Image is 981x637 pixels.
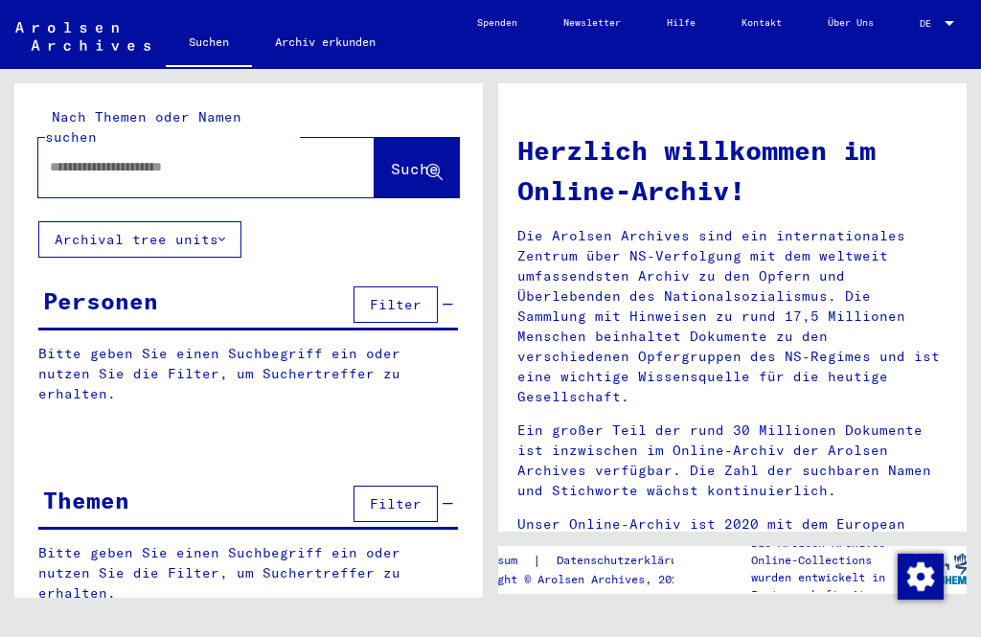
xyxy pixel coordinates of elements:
[517,421,947,501] p: Ein großer Teil der rund 30 Millionen Dokumente ist inzwischen im Online-Archiv der Arolsen Archi...
[166,19,252,69] a: Suchen
[517,226,947,407] p: Die Arolsen Archives sind ein internationales Zentrum über NS-Verfolgung mit dem weltweit umfasse...
[541,551,714,571] a: Datenschutzerklärung
[375,138,459,197] button: Suche
[15,22,150,51] img: Arolsen_neg.svg
[354,286,438,323] button: Filter
[45,108,241,146] mat-label: Nach Themen oder Namen suchen
[517,130,947,211] h1: Herzlich willkommen im Online-Archiv!
[38,543,459,624] p: Bitte geben Sie einen Suchbegriff ein oder nutzen Sie die Filter, um Suchertreffer zu erhalten. O...
[43,483,129,517] div: Themen
[38,221,241,258] button: Archival tree units
[354,486,438,522] button: Filter
[370,495,422,512] span: Filter
[517,514,947,615] p: Unser Online-Archiv ist 2020 mit dem European Heritage Award / Europa Nostra Award 2020 ausgezeic...
[370,296,422,313] span: Filter
[920,18,941,29] span: DE
[43,284,158,318] div: Personen
[751,535,908,569] p: Die Arolsen Archives Online-Collections
[38,344,458,404] p: Bitte geben Sie einen Suchbegriff ein oder nutzen Sie die Filter, um Suchertreffer zu erhalten.
[457,571,714,588] p: Copyright © Arolsen Archives, 2021
[751,569,908,603] p: wurden entwickelt in Partnerschaft mit
[898,554,944,600] img: Zustimmung ändern
[252,19,399,65] a: Archiv erkunden
[391,159,439,178] span: Suche
[457,551,714,571] div: |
